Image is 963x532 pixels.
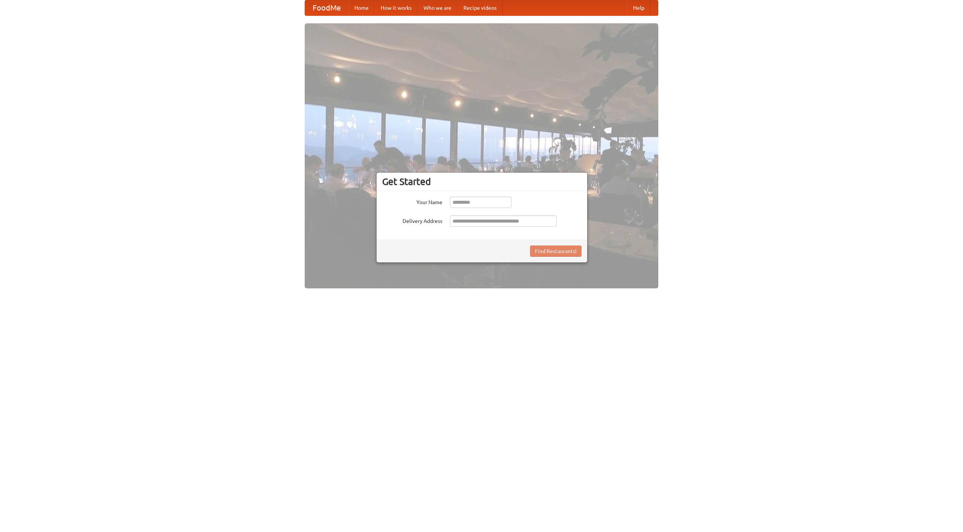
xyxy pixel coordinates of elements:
a: Home [348,0,375,15]
label: Your Name [382,197,442,206]
label: Delivery Address [382,215,442,225]
a: Help [627,0,650,15]
button: Find Restaurants! [530,246,582,257]
a: How it works [375,0,418,15]
a: FoodMe [305,0,348,15]
a: Recipe videos [457,0,503,15]
a: Who we are [418,0,457,15]
h3: Get Started [382,176,582,187]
